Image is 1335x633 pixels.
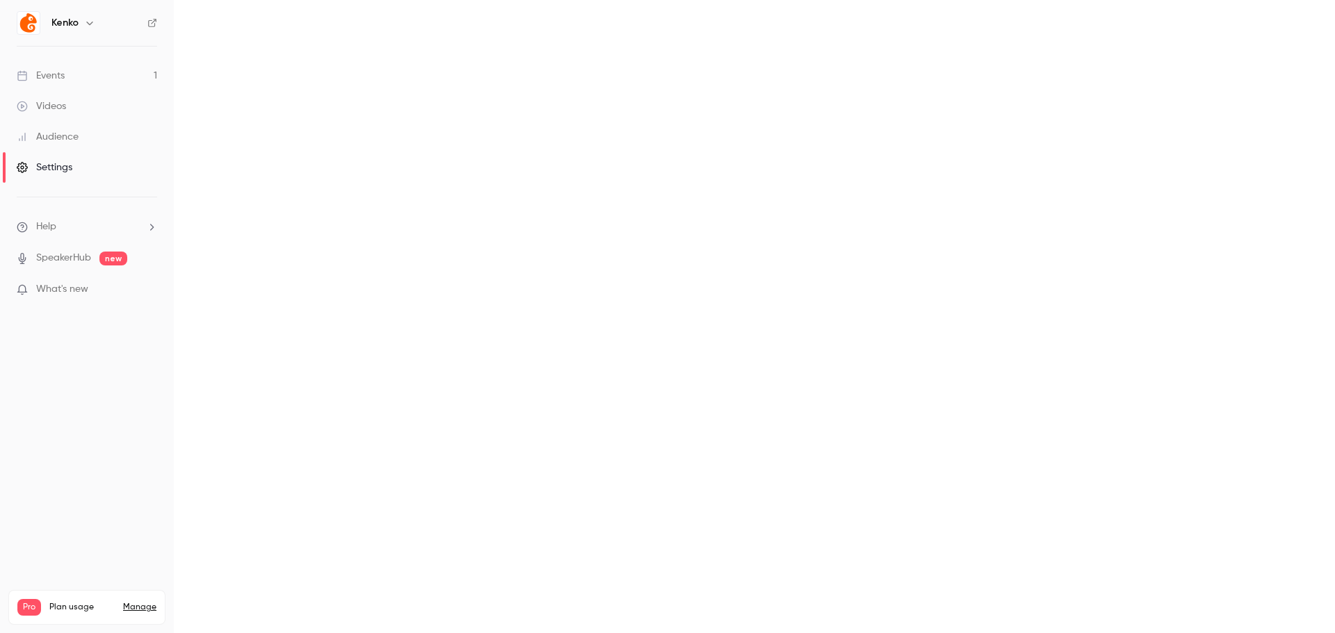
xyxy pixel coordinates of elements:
a: Manage [123,602,156,613]
span: Pro [17,599,41,616]
iframe: Noticeable Trigger [140,283,157,296]
li: help-dropdown-opener [17,220,157,234]
h6: Kenko [51,16,79,30]
span: What's new [36,282,88,297]
span: Plan usage [49,602,115,613]
a: SpeakerHub [36,251,91,265]
img: Kenko [17,12,40,34]
div: Audience [17,130,79,144]
span: Help [36,220,56,234]
div: Events [17,69,65,83]
div: Settings [17,161,72,174]
span: new [99,252,127,265]
div: Videos [17,99,66,113]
